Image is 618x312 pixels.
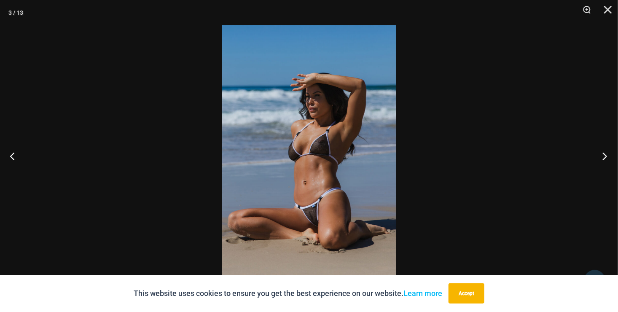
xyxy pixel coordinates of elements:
div: 3 / 13 [8,6,23,19]
img: Tradewinds Ink and Ivory 317 Tri Top 469 Thong 05 [222,25,396,287]
button: Accept [449,283,484,304]
a: Learn more [403,289,442,298]
button: Next [586,135,618,177]
p: This website uses cookies to ensure you get the best experience on our website. [134,287,442,300]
